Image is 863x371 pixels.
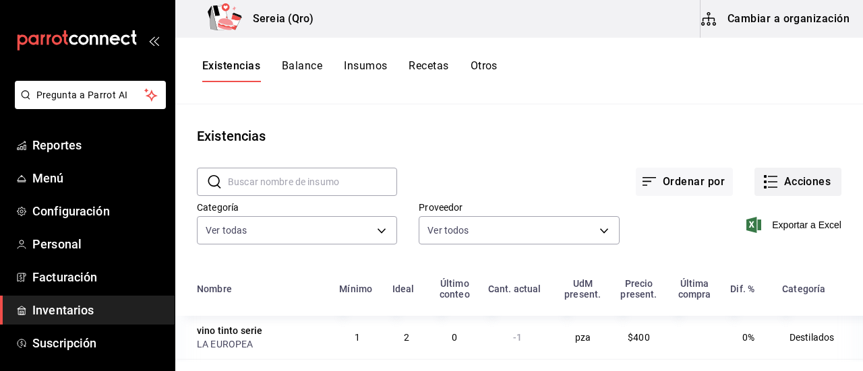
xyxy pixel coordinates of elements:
div: Categoría [782,283,825,294]
span: Reportes [32,136,164,154]
div: Precio present. [619,278,659,300]
td: pza [555,316,611,359]
button: Balance [282,59,322,82]
label: Categoría [197,203,397,212]
span: 0% [742,332,754,343]
span: Ver todas [206,224,247,237]
div: navigation tabs [202,59,498,82]
button: open_drawer_menu [148,35,159,46]
div: LA EUROPEA [197,337,323,351]
span: Configuración [32,202,164,220]
button: Pregunta a Parrot AI [15,81,166,109]
span: Menú [32,169,164,187]
td: Destilados [774,316,863,359]
a: Pregunta a Parrot AI [9,98,166,112]
label: Proveedor [419,203,619,212]
div: Mínimo [339,283,372,294]
button: Recetas [409,59,448,82]
span: 1 [355,332,360,343]
span: Suscripción [32,334,164,352]
div: Cant. actual [488,283,541,294]
span: 2 [404,332,409,343]
div: vino tinto serie [197,324,262,337]
button: Insumos [344,59,387,82]
div: Nombre [197,283,232,294]
div: Existencias [197,126,266,146]
span: 0 [452,332,457,343]
div: Última compra [675,278,714,300]
div: Dif. % [730,283,754,294]
span: Ver todos [427,224,469,237]
span: -1 [513,332,522,343]
div: Último conteo [438,278,472,300]
button: Ordenar por [636,168,733,196]
input: Buscar nombre de insumo [228,168,397,195]
button: Exportar a Excel [749,217,841,233]
button: Acciones [754,168,841,196]
button: Existencias [202,59,260,82]
span: Pregunta a Parrot AI [36,88,145,102]
span: Facturación [32,268,164,286]
div: Ideal [392,283,415,294]
h3: Sereia (Qro) [242,11,314,27]
span: $400 [628,332,650,343]
button: Otros [471,59,498,82]
span: Inventarios [32,301,164,319]
div: UdM present. [563,278,603,300]
span: Personal [32,235,164,253]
